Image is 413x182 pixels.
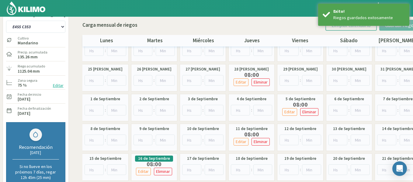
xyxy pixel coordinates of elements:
p: Eliminar [156,168,170,175]
span: : [203,107,203,113]
span: : [300,167,301,173]
input: Hs [85,105,104,115]
label: 27 [PERSON_NAME] [186,66,220,72]
label: 08:00 [134,162,174,167]
p: Si no llueve en los próximos 7 días, regar 12h 45m (25 mm) [12,164,59,180]
input: Min [107,105,126,115]
input: Min [156,45,175,56]
span: : [203,167,203,173]
input: Hs [279,45,299,56]
p: Editar [236,79,246,86]
label: 17 de Septiembre [187,156,219,162]
label: [DATE] [18,97,30,101]
span: : [349,107,349,113]
input: Hs [85,75,104,86]
input: Hs [279,135,299,145]
p: martes [131,37,179,45]
span: : [397,77,398,84]
span: : [105,167,106,173]
input: Min [156,75,175,86]
input: Hs [134,45,153,56]
span: : [397,47,398,54]
input: Hs [377,164,396,175]
input: Hs [85,164,104,175]
input: Min [351,45,370,56]
span: : [203,137,203,143]
input: Min [205,135,224,145]
span: : [300,47,301,54]
label: 16 de Septiembre [138,156,170,162]
input: Hs [134,75,153,86]
label: 135.26 mm [18,55,38,59]
p: jueves [228,37,276,45]
label: 19 de Septiembre [284,156,316,162]
span: : [349,47,349,54]
label: Fecha de inicio [18,92,41,97]
span: : [154,77,154,84]
label: 13 de Septiembre [333,126,365,132]
button: Editar [234,138,248,146]
label: 08:00 [232,72,271,77]
span: : [203,77,203,84]
label: 12 de Septiembre [284,126,316,132]
label: Riego acumulado [18,64,45,69]
input: Hs [377,45,396,56]
input: Min [107,164,126,175]
input: Hs [377,75,396,86]
label: 26 [PERSON_NAME] [137,66,172,72]
label: 11 de Septiembre [236,126,268,132]
span: : [105,107,106,113]
input: Min [253,164,272,175]
label: 1 de Septiembre [90,96,120,102]
label: 08:00 [232,132,271,137]
input: Hs [182,75,201,86]
button: Editar [136,168,151,175]
label: 25 [PERSON_NAME] [88,66,123,72]
label: 3 de Septiembre [188,96,218,102]
button: Editar [51,82,65,89]
input: Hs [182,45,201,56]
label: 30 [PERSON_NAME] [332,66,366,72]
label: 1125.04 mm [18,69,40,73]
input: Hs [377,105,396,115]
label: 9 de Septiembre [139,126,169,132]
span: : [105,47,106,54]
input: Min [351,75,370,86]
label: 4 de Septiembre [237,96,266,102]
input: Hs [85,45,104,56]
p: Editar [284,108,295,115]
label: Cultivo [18,36,38,41]
p: Eliminar [254,138,268,145]
input: Hs [182,164,201,175]
div: Riegos guardados exitosamente [333,15,405,21]
span: : [105,137,106,143]
p: miércoles [179,37,227,45]
button: Editar [282,108,297,116]
span: : [397,137,398,143]
label: Mandarino [18,41,38,45]
input: Hs [377,135,396,145]
input: Min [302,75,321,86]
input: Min [156,135,175,145]
input: Min [253,45,272,56]
label: Precip. acumulada [18,50,47,55]
p: Editar [138,168,149,175]
span: : [300,77,301,84]
label: 5 de Septiembre [286,96,315,102]
input: Min [205,75,224,86]
input: Min [351,164,370,175]
input: Hs [328,75,348,86]
p: Editar [236,138,246,145]
span: : [397,107,398,113]
input: Min [107,135,126,145]
input: Hs [134,105,153,115]
input: Hs [231,105,250,115]
input: Min [302,45,321,56]
div: Open Intercom Messenger [392,161,407,176]
div: Exito! [333,8,405,15]
span: : [203,47,203,54]
input: Min [351,135,370,145]
input: Hs [328,105,348,115]
label: 28 [PERSON_NAME] [234,66,269,72]
p: Eliminar [254,79,268,86]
